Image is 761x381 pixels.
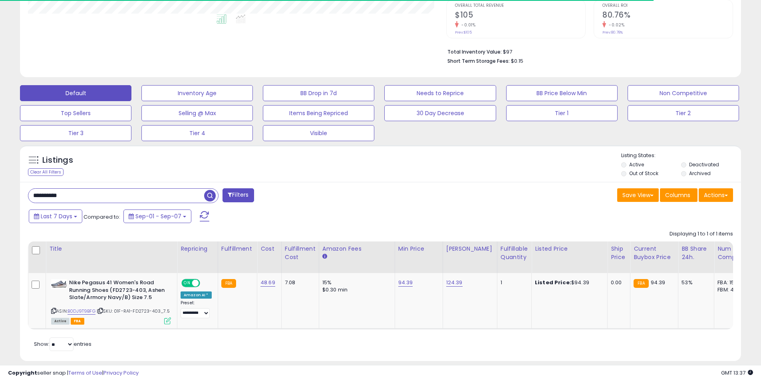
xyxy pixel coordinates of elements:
button: Actions [699,188,733,202]
div: Num of Comp. [717,245,747,261]
a: B0DJ9T9BFG [68,308,95,315]
button: Sep-01 - Sep-07 [123,209,191,223]
div: $94.39 [535,279,601,286]
a: 124.39 [446,279,463,287]
div: 0.00 [611,279,624,286]
div: ASIN: [51,279,171,323]
button: Top Sellers [20,105,131,121]
h2: $105 [455,10,585,21]
small: -0.01% [459,22,475,28]
a: Terms of Use [68,369,102,377]
small: FBA [221,279,236,288]
div: [PERSON_NAME] [446,245,494,253]
div: 15% [322,279,389,286]
div: FBA: 15 [717,279,744,286]
button: 30 Day Decrease [384,105,496,121]
label: Active [629,161,644,168]
button: Filters [223,188,254,202]
li: $97 [447,46,727,56]
label: Archived [689,170,711,177]
div: Title [49,245,174,253]
button: Items Being Repriced [263,105,374,121]
b: Short Term Storage Fees: [447,58,510,64]
a: 48.69 [260,279,275,287]
span: $0.15 [511,57,523,65]
button: Columns [660,188,697,202]
button: Tier 3 [20,125,131,141]
button: Needs to Reprice [384,85,496,101]
button: Tier 2 [628,105,739,121]
small: Prev: 80.78% [602,30,623,35]
div: Fulfillment Cost [285,245,316,261]
button: Tier 4 [141,125,253,141]
button: Non Competitive [628,85,739,101]
div: Min Price [398,245,439,253]
div: $0.30 min [322,286,389,293]
small: Prev: $105 [455,30,472,35]
small: FBA [634,279,648,288]
div: seller snap | | [8,369,139,377]
span: Show: entries [34,340,91,348]
button: Last 7 Days [29,209,82,223]
span: 2025-09-15 13:37 GMT [721,369,753,377]
span: 94.39 [651,279,666,286]
button: Selling @ Max [141,105,253,121]
span: All listings currently available for purchase on Amazon [51,318,70,325]
div: Listed Price [535,245,604,253]
div: Displaying 1 to 1 of 1 items [670,230,733,238]
span: OFF [199,280,212,287]
label: Deactivated [689,161,719,168]
div: Ship Price [611,245,627,261]
span: Columns [665,191,690,199]
div: Amazon AI * [181,291,212,299]
div: Amazon Fees [322,245,391,253]
span: FBA [71,318,84,325]
span: Sep-01 - Sep-07 [135,212,181,220]
span: Compared to: [83,213,120,221]
button: BB Price Below Min [506,85,618,101]
div: Repricing [181,245,215,253]
button: Visible [263,125,374,141]
button: Inventory Age [141,85,253,101]
span: Overall Total Revenue [455,4,585,8]
button: Default [20,85,131,101]
span: | SKU: 01F-RA1-FD2723-403_7.5 [97,308,170,314]
a: Privacy Policy [103,369,139,377]
div: 53% [682,279,708,286]
div: FBM: 4 [717,286,744,293]
img: 41pptI2qynL._SL40_.jpg [51,279,67,289]
b: Total Inventory Value: [447,48,502,55]
button: Save View [617,188,659,202]
small: Amazon Fees. [322,253,327,260]
div: Fulfillable Quantity [501,245,528,261]
label: Out of Stock [629,170,658,177]
strong: Copyright [8,369,37,377]
div: Fulfillment [221,245,254,253]
p: Listing States: [621,152,741,160]
button: Tier 1 [506,105,618,121]
div: Current Buybox Price [634,245,675,261]
div: Cost [260,245,278,253]
a: 94.39 [398,279,413,287]
span: ON [182,280,192,287]
button: BB Drop in 7d [263,85,374,101]
div: 7.08 [285,279,313,286]
b: Listed Price: [535,279,571,286]
h2: 80.76% [602,10,733,21]
div: Clear All Filters [28,168,64,176]
small: -0.02% [606,22,624,28]
div: Preset: [181,300,212,318]
div: 1 [501,279,525,286]
div: BB Share 24h. [682,245,711,261]
span: Overall ROI [602,4,733,8]
h5: Listings [42,155,73,166]
b: Nike Pegasus 41 Women's Road Running Shoes (FD2723-403, Ashen Slate/Armory Navy/B) Size 7.5 [69,279,166,303]
span: Last 7 Days [41,212,72,220]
